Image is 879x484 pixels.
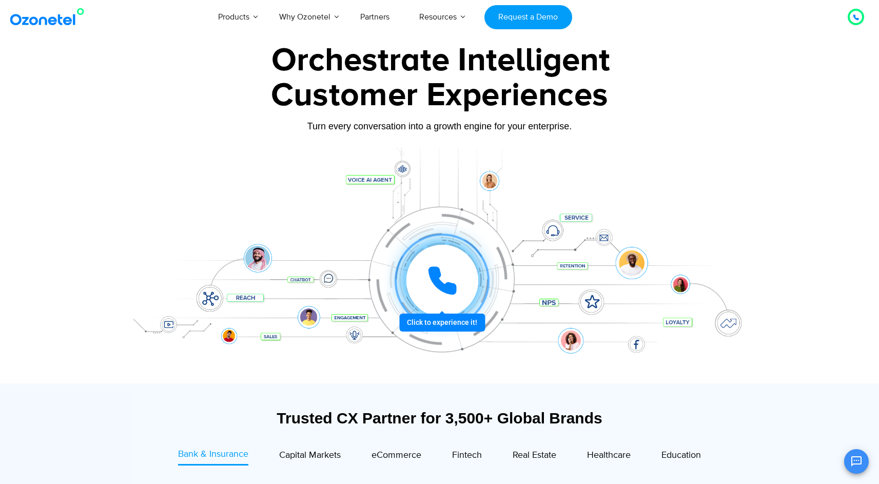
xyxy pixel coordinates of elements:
span: eCommerce [372,450,421,461]
div: Orchestrate Intelligent [122,44,760,77]
span: Real Estate [513,450,556,461]
a: eCommerce [372,448,421,466]
a: Real Estate [513,448,556,466]
button: Open chat [844,449,869,474]
a: Request a Demo [484,5,572,29]
div: Customer Experiences [119,71,760,120]
div: Turn every conversation into a growth engine for your enterprise. [119,121,760,132]
div: Trusted CX Partner for 3,500+ Global Brands [124,409,755,427]
a: Capital Markets [279,448,341,466]
span: Fintech [452,450,482,461]
a: Fintech [452,448,482,466]
span: Capital Markets [279,450,341,461]
span: Bank & Insurance [178,449,248,460]
a: Bank & Insurance [178,448,248,466]
a: Healthcare [587,448,631,466]
span: Healthcare [587,450,631,461]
